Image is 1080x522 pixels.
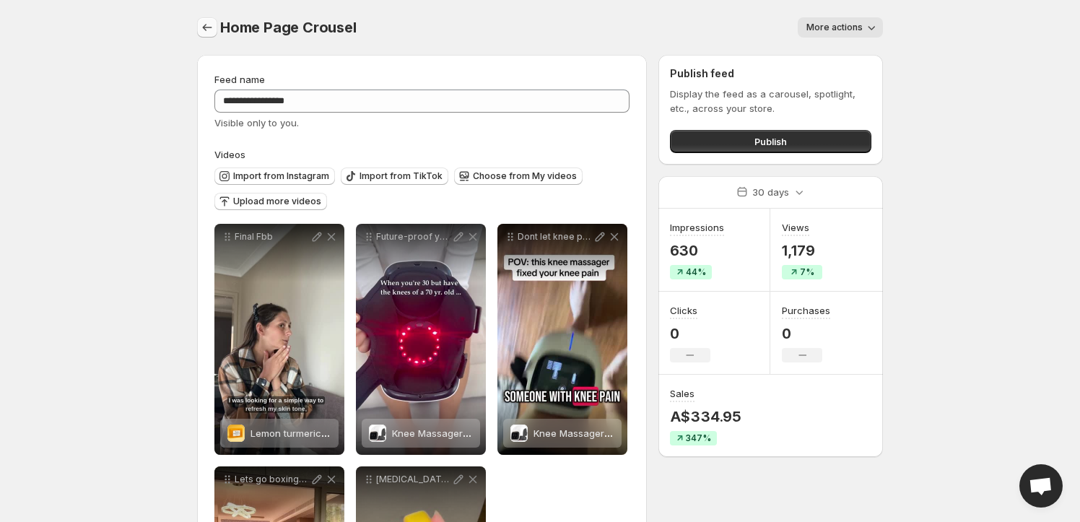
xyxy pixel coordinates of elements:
p: A$334.95 [670,408,741,425]
p: [MEDICAL_DATA] Dark spots Body patches You dont need 10 products just one bar that works [376,474,451,485]
p: 0 [670,325,710,342]
span: 44% [686,266,706,278]
p: 0 [782,325,830,342]
p: 30 days [752,185,789,199]
p: Future-proof your knees with comfort that works ThermicRelief Knee delivers targeted heat and mas... [376,231,451,243]
div: Future-proof your knees with comfort that works ThermicRelief Knee delivers targeted heat and mas... [356,224,486,455]
img: Knee Massager Infrared Heated [510,425,528,442]
button: Upload more videos [214,193,327,210]
span: 7% [800,266,814,278]
span: Home Page Crousel [220,19,357,36]
span: More actions [806,22,863,33]
span: Visible only to you. [214,117,299,129]
h3: Purchases [782,303,830,318]
h3: Views [782,220,809,235]
span: Videos [214,149,245,160]
span: Upload more videos [233,196,321,207]
h3: Sales [670,386,694,401]
p: Lets go boxingfitnessboxingtrainingboxingdiayboxingboxingfansboxingmachinemusicboxingmachineboxin... [235,474,310,485]
span: Choose from My videos [473,170,577,182]
span: Knee Massager Infrared Heated [534,427,679,439]
p: Dont let knee pain stop you from enjoying your summer [518,231,593,243]
h3: Impressions [670,220,724,235]
h3: Clicks [670,303,697,318]
span: 347% [686,432,711,444]
p: Display the feed as a carousel, spotlight, etc., across your store. [670,87,871,116]
span: Import from Instagram [233,170,329,182]
p: Final Fbb [235,231,310,243]
span: Feed name [214,74,265,85]
div: Open chat [1019,464,1063,508]
button: Publish [670,130,871,153]
span: Import from TikTok [360,170,443,182]
span: Publish [754,134,787,149]
p: 630 [670,242,724,259]
h2: Publish feed [670,66,871,81]
img: Knee Massager Infrared Heated [369,425,386,442]
img: Lemon turmeric & kojic-acid brightening soap [227,425,245,442]
p: 1,179 [782,242,822,259]
div: Final FbbLemon turmeric & kojic-acid brightening soapLemon turmeric & [MEDICAL_DATA] brightening ... [214,224,344,455]
button: Choose from My videos [454,168,583,185]
button: More actions [798,17,883,38]
button: Settings [197,17,217,38]
span: Lemon turmeric & [MEDICAL_DATA] brightening soap [251,427,489,439]
span: Knee Massager Infrared Heated [392,427,537,439]
div: Dont let knee pain stop you from enjoying your summerKnee Massager Infrared HeatedKnee Massager I... [497,224,627,455]
button: Import from Instagram [214,168,335,185]
button: Import from TikTok [341,168,448,185]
